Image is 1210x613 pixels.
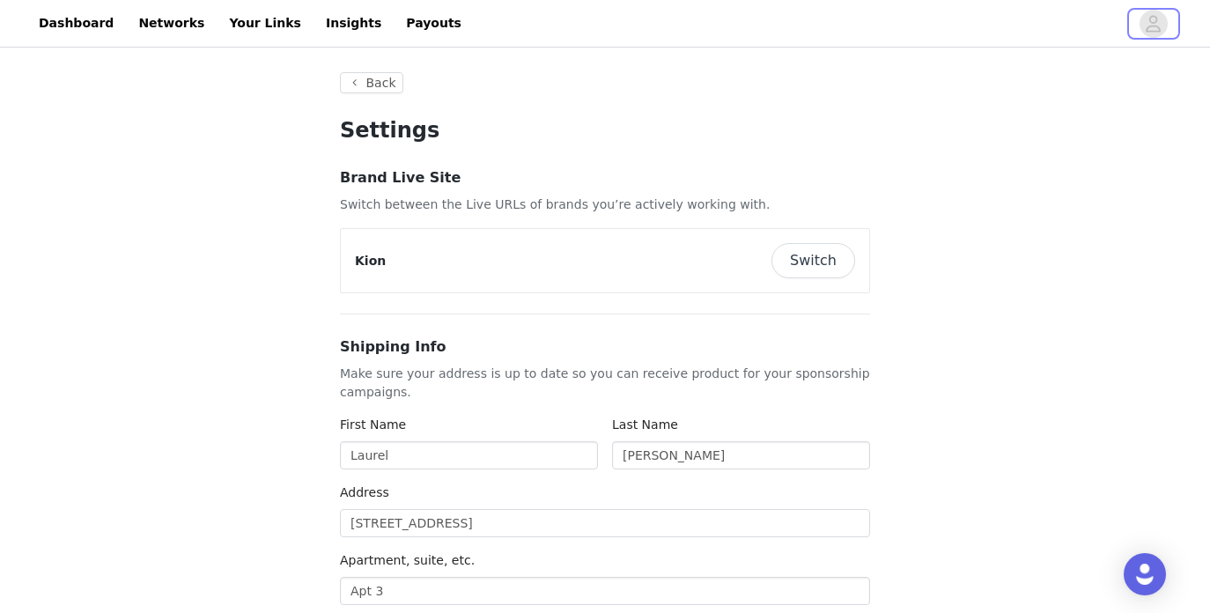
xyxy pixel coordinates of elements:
[315,4,392,43] a: Insights
[340,509,870,537] input: Address
[340,485,389,499] label: Address
[612,417,678,432] label: Last Name
[771,243,855,278] button: Switch
[355,252,386,270] p: Kion
[1145,10,1162,38] div: avatar
[340,417,406,432] label: First Name
[340,167,870,188] h3: Brand Live Site
[340,196,870,214] p: Switch between the Live URLs of brands you’re actively working with.
[340,553,475,567] label: Apartment, suite, etc.
[1124,553,1166,595] div: Open Intercom Messenger
[340,577,870,605] input: Apartment, suite, etc. (optional)
[28,4,124,43] a: Dashboard
[340,336,870,358] h3: Shipping Info
[128,4,215,43] a: Networks
[218,4,312,43] a: Your Links
[340,72,403,93] button: Back
[340,114,870,146] h1: Settings
[395,4,472,43] a: Payouts
[340,365,870,402] p: Make sure your address is up to date so you can receive product for your sponsorship campaigns.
